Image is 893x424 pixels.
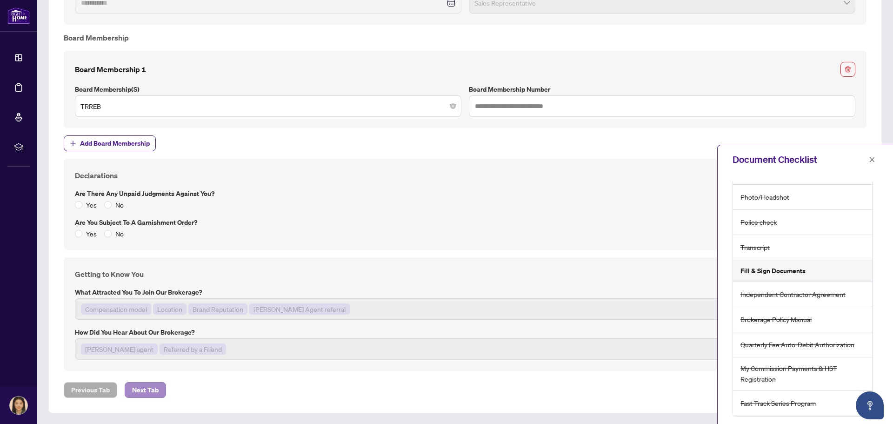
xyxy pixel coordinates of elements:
[81,303,151,315] span: Compensation model
[82,200,100,210] span: Yes
[75,64,146,75] h4: Board Membership 1
[193,304,243,314] span: Brand Reputation
[153,303,187,315] span: Location
[740,339,854,350] span: Quarterly Fee Auto-Debit Authorization
[85,304,147,314] span: Compensation model
[85,344,153,354] span: [PERSON_NAME] agent
[740,266,806,276] h5: Fill & Sign Documents
[249,303,350,315] span: RAHR Agent referral
[112,229,127,239] span: No
[70,140,76,147] span: plus
[75,269,855,280] h4: Getting to Know You
[740,192,789,202] span: Photo/Headshot
[10,397,27,414] img: Profile Icon
[75,84,461,94] label: Board Membership(s)
[75,170,855,181] h4: Declarations
[869,156,875,163] span: close
[157,304,182,314] span: Location
[64,382,117,398] button: Previous Tab
[80,136,150,151] span: Add Board Membership
[125,382,166,398] button: Next Tab
[75,327,855,337] label: How did you hear about our brokerage?
[740,398,816,409] span: Fast Track Series Program
[75,217,855,228] label: Are you subject to a Garnishment Order?
[64,32,866,43] h4: Board Membership
[75,188,855,199] label: Are there any unpaid judgments against you?
[450,103,456,109] span: close-circle
[188,303,247,315] span: Brand Reputation
[253,304,346,314] span: [PERSON_NAME] Agent referral
[856,391,884,419] button: Open asap
[164,344,222,354] span: Referred by a Friend
[132,383,159,397] span: Next Tab
[733,153,866,167] div: Document Checklist
[75,287,855,297] label: What attracted you to join our brokerage?
[740,289,846,300] span: Independent Contractor Agreement
[740,363,866,385] span: My Commission Payments & HST Registration
[81,343,158,355] span: RAHR agent
[469,84,855,94] label: Board Membership Number
[740,217,777,228] span: Police check
[82,229,100,239] span: Yes
[80,97,456,115] span: TRREB
[740,314,812,325] span: Brokerage Policy Manual
[160,343,226,355] span: Referred by a Friend
[64,135,156,151] button: Add Board Membership
[112,200,127,210] span: No
[7,7,30,24] img: logo
[740,242,770,253] span: Transcript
